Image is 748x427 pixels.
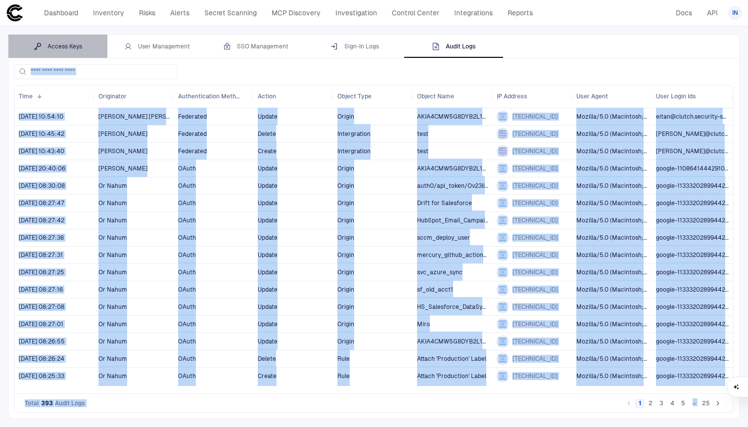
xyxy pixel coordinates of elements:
span: OAuth [178,217,196,224]
a: Dashboard [40,6,83,20]
div: 09/09/2025 07:45:42 (GMT+00:00 UTC) [19,130,64,138]
span: Origin [337,200,354,207]
span: Intergration [337,148,371,155]
div: 08/09/2025 05:27:08 (GMT+00:00 UTC) [19,303,64,311]
span: [DATE] 08:27:31 [19,251,63,259]
span: Origin [337,234,354,241]
span: Originator [98,92,127,100]
button: IN [728,6,742,20]
span: OAuth [178,165,196,172]
span: eitan@clutch.security-sandbox [656,113,743,120]
div: 08/09/2025 05:27:42 (GMT+00:00 UTC) [19,216,64,224]
div: 08/09/2025 05:26:55 (GMT+00:00 UTC) [19,338,65,345]
span: [TECHNICAL_ID] [513,182,558,190]
a: Investigation [331,6,381,20]
span: 393 [41,399,53,407]
span: OAuth [178,234,196,241]
span: [TECHNICAL_ID] [513,303,558,311]
span: Time [19,92,33,100]
nav: pagination navigation [623,397,723,409]
span: Or Nahum [98,355,127,362]
span: Update [258,113,278,120]
span: Total [25,399,39,407]
span: AKIA4CMW5G8DYB2L1Y7N [417,165,494,172]
a: MCP Discovery [267,6,325,20]
span: [PERSON_NAME] [98,165,147,172]
span: [TECHNICAL_ID] [513,251,558,259]
img: IL [498,372,507,381]
span: [TECHNICAL_ID] [513,234,558,242]
button: Go to page 5 [678,398,688,408]
span: Miro [417,321,430,328]
div: 09/09/2025 07:54:10 (GMT+00:00 UTC) [19,113,63,121]
span: Or Nahum [98,200,127,207]
span: [DATE] 08:27:01 [19,320,63,328]
span: Origin [337,252,354,258]
button: Go to page 25 [700,398,712,408]
img: US [498,147,507,156]
span: Or Nahum [98,373,127,380]
a: Docs [671,6,697,20]
span: IP Address [497,92,527,100]
img: IL [498,302,507,311]
span: User Agent [576,92,608,100]
span: test [417,148,428,155]
span: Rule [337,373,350,380]
div: 08/09/2025 05:30:08 (GMT+00:00 UTC) [19,182,65,190]
span: auth0/api_token/Ov23li8KJh [417,182,499,189]
span: [DATE] 10:43:40 [19,147,64,155]
span: [PERSON_NAME] [PERSON_NAME] [98,113,198,120]
span: Or Nahum [98,252,127,258]
span: [TECHNICAL_ID] [513,372,558,380]
span: Origin [337,303,354,310]
span: HubSpot_Email_Campaign_Access [417,217,515,224]
span: AKIA4CMW5G8DYB2L1Y7N [417,113,494,120]
span: Create [258,373,277,380]
span: sf_old_acct1 [417,286,453,293]
span: HS_Salesforce_DataSync [417,303,489,310]
span: Update [258,217,278,224]
span: Or Nahum [98,338,127,345]
div: 09/09/2025 07:43:40 (GMT+00:00 UTC) [19,147,64,155]
span: Update [258,252,278,258]
img: IL [498,251,507,259]
span: [PERSON_NAME] [98,130,147,137]
img: IL [498,268,507,277]
button: Go to next page [713,398,723,408]
span: Or Nahum [98,217,127,224]
span: Origin [337,286,354,293]
span: [DATE] 08:27:47 [19,199,64,207]
span: [DATE] 08:27:08 [19,303,64,311]
span: Update [258,165,278,172]
div: Audit Logs [432,43,476,50]
span: Update [258,303,278,310]
span: OAuth [178,321,196,328]
span: Origin [337,165,354,172]
span: [DATE] 08:26:55 [19,338,65,345]
img: IL [498,285,507,294]
img: IL [498,181,507,190]
a: Inventory [89,6,129,20]
span: Update [258,269,278,276]
span: test [417,130,428,137]
span: [TECHNICAL_ID] [513,130,558,138]
span: OAuth [178,373,196,380]
span: sccm_deploy_user [417,234,470,241]
span: Or Nahum [98,303,127,310]
span: [DATE] 08:30:08 [19,182,65,190]
img: IL [498,354,507,363]
div: 08/09/2025 05:27:01 (GMT+00:00 UTC) [19,320,63,328]
span: [TECHNICAL_ID] [513,355,558,363]
span: Authentication Method [178,92,240,100]
span: [TECHNICAL_ID] [513,320,558,328]
div: User Management [124,43,190,50]
span: [TECHNICAL_ID] [513,268,558,276]
span: [TECHNICAL_ID] [513,165,558,172]
span: Update [258,286,278,293]
span: OAuth [178,269,196,276]
span: OAuth [178,303,196,310]
a: Alerts [166,6,194,20]
span: Intergration [337,130,371,137]
img: IL [498,164,507,173]
span: IN [732,9,738,17]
